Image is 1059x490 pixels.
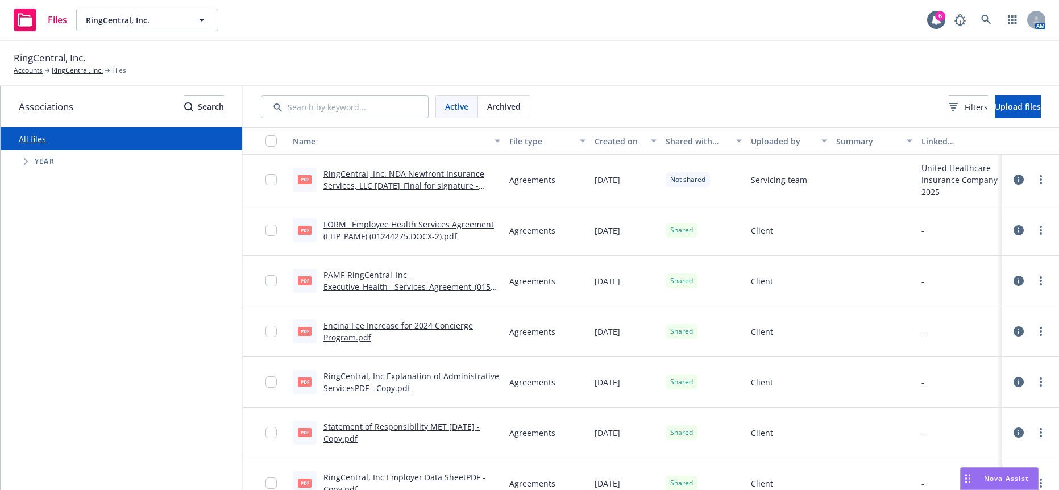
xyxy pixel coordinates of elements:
[509,275,555,287] span: Agreements
[595,275,620,287] span: [DATE]
[984,474,1029,483] span: Nova Assist
[76,9,218,31] button: RingCentral, Inc.
[509,174,555,186] span: Agreements
[751,427,773,439] span: Client
[1,150,242,173] div: Tree Example
[751,477,773,489] span: Client
[323,320,473,343] a: Encina Fee Increase for 2024 Concierge Program.pdf
[666,135,729,147] div: Shared with client
[48,15,67,24] span: Files
[1034,375,1048,389] a: more
[921,275,924,287] div: -
[975,9,998,31] a: Search
[670,225,693,235] span: Shared
[14,51,85,65] span: RingCentral, Inc.
[670,427,693,438] span: Shared
[921,376,924,388] div: -
[661,127,746,155] button: Shared with client
[86,14,184,26] span: RingCentral, Inc.
[935,11,945,21] div: 6
[1001,9,1024,31] a: Switch app
[298,276,312,285] span: pdf
[1034,325,1048,338] a: more
[265,427,277,438] input: Toggle Row Selected
[288,127,505,155] button: Name
[960,467,1039,490] button: Nova Assist
[19,99,73,114] span: Associations
[751,326,773,338] span: Client
[595,225,620,236] span: [DATE]
[949,9,971,31] a: Report a Bug
[670,276,693,286] span: Shared
[509,427,555,439] span: Agreements
[14,65,43,76] a: Accounts
[670,175,705,185] span: Not shared
[921,326,924,338] div: -
[995,95,1041,118] button: Upload files
[265,477,277,489] input: Toggle Row Selected
[1034,274,1048,288] a: more
[751,174,807,186] span: Servicing team
[995,101,1041,112] span: Upload files
[921,427,924,439] div: -
[832,127,917,155] button: Summary
[751,225,773,236] span: Client
[505,127,590,155] button: File type
[19,134,46,144] a: All files
[265,225,277,236] input: Toggle Row Selected
[293,135,488,147] div: Name
[595,174,620,186] span: [DATE]
[751,376,773,388] span: Client
[509,225,555,236] span: Agreements
[1034,476,1048,490] a: more
[298,377,312,386] span: pdf
[595,326,620,338] span: [DATE]
[1034,173,1048,186] a: more
[746,127,832,155] button: Uploaded by
[921,186,998,198] div: 2025
[836,135,900,147] div: Summary
[509,376,555,388] span: Agreements
[298,428,312,437] span: pdf
[509,135,573,147] div: File type
[487,101,521,113] span: Archived
[298,479,312,487] span: pdf
[265,275,277,286] input: Toggle Row Selected
[595,427,620,439] span: [DATE]
[265,135,277,147] input: Select all
[670,377,693,387] span: Shared
[670,326,693,337] span: Shared
[949,101,988,113] span: Filters
[1034,426,1048,439] a: more
[323,168,484,203] a: RingCentral, Inc. NDA Newfront Insurance Services, LLC [DATE]_Final for signature - signed.pdf
[35,158,55,165] span: Year
[595,376,620,388] span: [DATE]
[323,219,494,242] a: FORM_ Employee Health Services Agreement (EHP_PAMF) (01244275.DOCX-2).pdf
[265,376,277,388] input: Toggle Row Selected
[921,477,924,489] div: -
[298,327,312,335] span: pdf
[670,478,693,488] span: Shared
[917,127,1002,155] button: Linked associations
[445,101,468,113] span: Active
[298,226,312,234] span: pdf
[751,275,773,287] span: Client
[323,421,480,444] a: Statement of Responsibility MET [DATE] - Copy.pdf
[595,477,620,489] span: [DATE]
[590,127,661,155] button: Created on
[751,135,815,147] div: Uploaded by
[184,96,224,118] div: Search
[921,162,998,186] div: United Healthcare Insurance Company
[921,225,924,236] div: -
[9,4,72,36] a: Files
[595,135,644,147] div: Created on
[261,95,429,118] input: Search by keyword...
[298,175,312,184] span: pdf
[965,101,988,113] span: Filters
[112,65,126,76] span: Files
[265,174,277,185] input: Toggle Row Selected
[509,326,555,338] span: Agreements
[1034,223,1048,237] a: more
[184,102,193,111] svg: Search
[921,135,998,147] div: Linked associations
